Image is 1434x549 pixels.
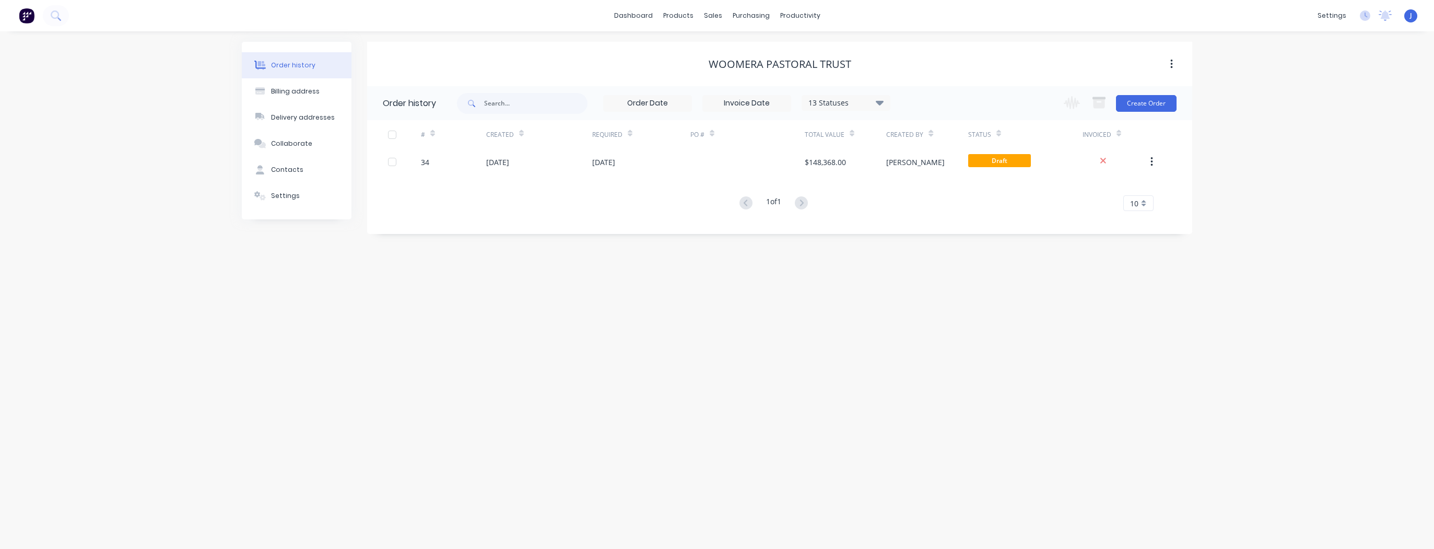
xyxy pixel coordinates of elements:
div: 1 of 1 [766,196,781,211]
div: Total Value [805,130,844,139]
div: Delivery addresses [271,113,335,122]
button: Collaborate [242,131,351,157]
div: purchasing [727,8,775,24]
div: Created By [886,120,968,149]
span: Draft [968,154,1031,167]
div: 34 [421,157,429,168]
button: Contacts [242,157,351,183]
input: Search... [484,93,587,114]
button: Billing address [242,78,351,104]
a: dashboard [609,8,658,24]
div: [DATE] [592,157,615,168]
div: # [421,130,425,139]
div: # [421,120,486,149]
div: PO # [690,130,704,139]
div: $148,368.00 [805,157,846,168]
div: Collaborate [271,139,312,148]
div: Required [592,130,622,139]
div: sales [699,8,727,24]
div: [PERSON_NAME] [886,157,945,168]
div: [DATE] [486,157,509,168]
span: 10 [1130,198,1138,209]
button: Settings [242,183,351,209]
div: productivity [775,8,826,24]
div: Invoiced [1083,120,1148,149]
div: Status [968,130,991,139]
div: Total Value [805,120,886,149]
button: Delivery addresses [242,104,351,131]
input: Invoice Date [703,96,791,111]
div: Created By [886,130,923,139]
div: 13 Statuses [802,97,890,109]
div: Settings [271,191,300,201]
div: Required [592,120,690,149]
div: Order history [383,97,436,110]
div: Woomera Pastoral Trust [709,58,851,71]
div: Created [486,120,592,149]
div: Contacts [271,165,303,174]
button: Order history [242,52,351,78]
div: Billing address [271,87,320,96]
div: settings [1312,8,1351,24]
div: Invoiced [1083,130,1111,139]
div: PO # [690,120,805,149]
span: J [1410,11,1412,20]
div: Order history [271,61,315,70]
div: products [658,8,699,24]
div: Created [486,130,514,139]
button: Create Order [1116,95,1177,112]
img: Factory [19,8,34,24]
div: Status [968,120,1083,149]
input: Order Date [604,96,691,111]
